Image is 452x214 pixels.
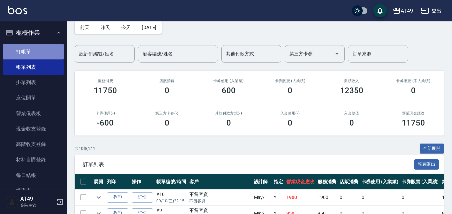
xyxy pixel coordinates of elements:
[316,174,338,190] th: 服務消費
[107,192,128,203] button: 列印
[132,192,153,203] a: 詳情
[165,86,169,95] h3: 0
[414,161,439,167] a: 報表匯出
[402,118,425,128] h3: 11750
[272,190,285,205] td: Y
[418,5,444,17] button: 登出
[285,190,316,205] td: 1900
[3,121,64,137] a: 現金收支登錄
[3,106,64,121] a: 營業儀表板
[3,168,64,183] a: 每日結帳
[3,24,64,41] button: 櫃檯作業
[94,86,117,95] h3: 11750
[20,202,54,208] p: 高階主管
[349,118,354,128] h3: 0
[189,191,251,198] div: 不留客資
[206,79,251,83] h2: 卡券使用 (入業績)
[3,183,64,198] a: 排班表
[116,21,137,34] button: 今天
[155,190,188,205] td: #10
[3,90,64,105] a: 座位開單
[414,159,439,170] button: 報表匯出
[329,79,375,83] h2: 業績收入
[288,118,292,128] h3: 0
[97,118,114,128] h3: -600
[165,118,169,128] h3: 0
[267,111,313,116] h2: 入金使用(-)
[411,86,416,95] h3: 0
[92,174,105,190] th: 展開
[285,174,316,190] th: 營業現金應收
[226,118,231,128] h3: 0
[8,6,27,14] img: Logo
[3,152,64,167] a: 材料自購登錄
[252,174,272,190] th: 設計師
[144,111,190,116] h2: 第三方卡券(-)
[390,111,436,116] h2: 營業現金應收
[94,192,104,202] button: expand row
[338,174,360,190] th: 店販消費
[206,111,251,116] h2: 其他付款方式(-)
[252,190,272,205] td: May /1
[329,111,375,116] h2: 入金儲值
[360,190,400,205] td: 0
[20,196,54,202] h5: AT49
[390,79,436,83] h2: 卡券販賣 (不入業績)
[130,174,155,190] th: 操作
[3,75,64,90] a: 掛單列表
[222,86,236,95] h3: 600
[316,190,338,205] td: 1900
[136,21,162,34] button: [DATE]
[105,174,130,190] th: 列印
[83,79,128,83] h3: 服務消費
[189,207,251,214] div: 不留客資
[189,198,251,204] p: 不留客資
[156,198,186,204] p: 09/10 (三) 22:15
[373,4,387,17] button: save
[420,144,444,154] button: 全部展開
[188,174,252,190] th: 客戶
[338,190,360,205] td: 0
[340,86,363,95] h3: 12350
[83,111,128,116] h2: 卡券使用(-)
[390,4,416,18] button: AT49
[400,190,440,205] td: 0
[3,44,64,59] a: 打帳單
[288,86,292,95] h3: 0
[267,79,313,83] h2: 卡券販賣 (入業績)
[3,59,64,75] a: 帳單列表
[5,195,19,209] img: Person
[144,79,190,83] h2: 店販消費
[360,174,400,190] th: 卡券使用 (入業績)
[75,146,95,152] p: 共 10 筆, 1 / 1
[272,174,285,190] th: 指定
[75,21,95,34] button: 前天
[401,7,413,15] div: AT49
[95,21,116,34] button: 昨天
[3,137,64,152] a: 高階收支登錄
[83,161,414,168] span: 訂單列表
[155,174,188,190] th: 帳單編號/時間
[332,48,342,59] button: Open
[400,174,440,190] th: 卡券販賣 (入業績)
